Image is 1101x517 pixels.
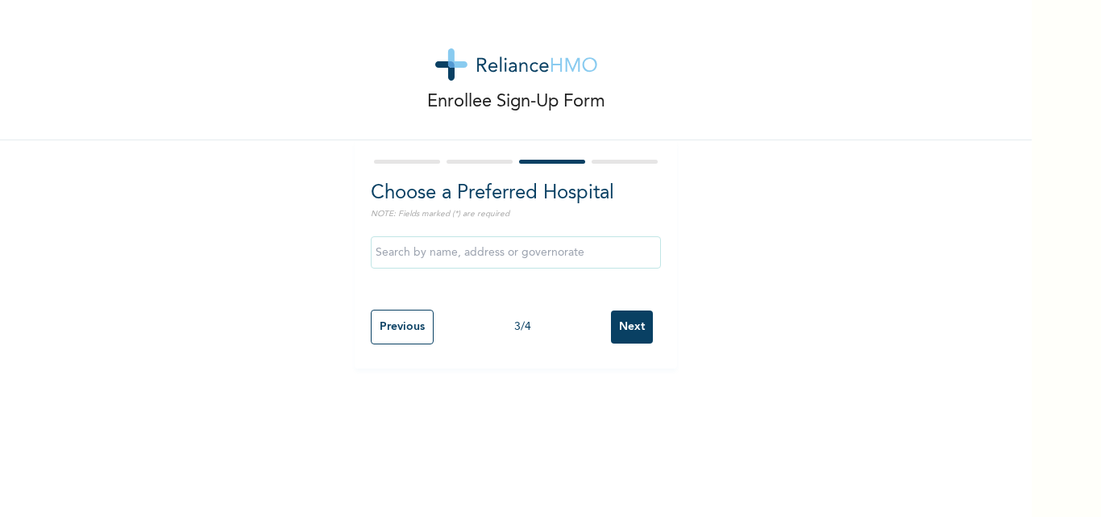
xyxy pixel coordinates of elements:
input: Search by name, address or governorate [371,236,661,269]
input: Previous [371,310,434,344]
div: 3 / 4 [434,319,611,336]
p: NOTE: Fields marked (*) are required [371,208,661,220]
img: logo [435,48,597,81]
p: Enrollee Sign-Up Form [427,89,605,115]
input: Next [611,311,653,344]
h2: Choose a Preferred Hospital [371,179,661,208]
